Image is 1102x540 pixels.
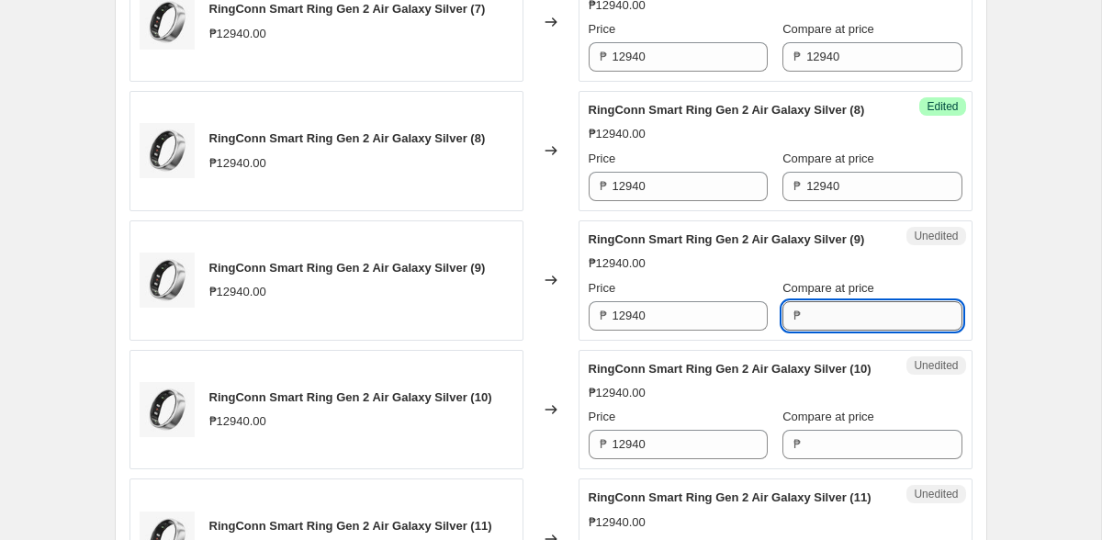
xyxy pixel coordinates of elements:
span: Unedited [914,229,958,243]
span: ₱ [793,309,801,322]
span: RingConn Smart Ring Gen 2 Air Galaxy Silver (11) [209,519,492,533]
span: Compare at price [782,281,874,295]
span: RingConn Smart Ring Gen 2 Air Galaxy Silver (10) [209,390,492,404]
span: ₱ [600,309,607,322]
span: Unedited [914,487,958,501]
span: Unedited [914,358,958,373]
span: ₱ [600,179,607,193]
span: Price [589,281,616,295]
span: Price [589,22,616,36]
div: ₱12940.00 [209,283,266,301]
span: ₱ [600,50,607,63]
div: ₱12940.00 [589,125,646,143]
img: ZNTPH_RingConn_Gen_2_Air_Galaxy_Silver_size_10_80x.webp [140,123,195,178]
div: ₱12940.00 [589,254,646,273]
span: ₱ [793,179,801,193]
div: ₱12940.00 [209,412,266,431]
span: ₱ [600,437,607,451]
span: RingConn Smart Ring Gen 2 Air Galaxy Silver (10) [589,362,871,376]
span: Edited [927,99,958,114]
span: RingConn Smart Ring Gen 2 Air Galaxy Silver (9) [589,232,865,246]
img: ZNTPH_RingConn_Gen_2_Air_Galaxy_Silver_size_10_80x.webp [140,253,195,308]
img: ZNTPH_RingConn_Gen_2_Air_Galaxy_Silver_size_10_80x.webp [140,382,195,437]
span: RingConn Smart Ring Gen 2 Air Galaxy Silver (8) [589,103,865,117]
span: Compare at price [782,410,874,423]
span: Compare at price [782,152,874,165]
span: RingConn Smart Ring Gen 2 Air Galaxy Silver (9) [209,261,486,275]
div: ₱12940.00 [589,384,646,402]
span: Price [589,410,616,423]
span: RingConn Smart Ring Gen 2 Air Galaxy Silver (7) [209,2,486,16]
span: Price [589,152,616,165]
div: ₱12940.00 [209,154,266,173]
span: ₱ [793,50,801,63]
span: RingConn Smart Ring Gen 2 Air Galaxy Silver (11) [589,490,871,504]
span: ₱ [793,437,801,451]
div: ₱12940.00 [589,513,646,532]
div: ₱12940.00 [209,25,266,43]
span: RingConn Smart Ring Gen 2 Air Galaxy Silver (8) [209,131,486,145]
span: Compare at price [782,22,874,36]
